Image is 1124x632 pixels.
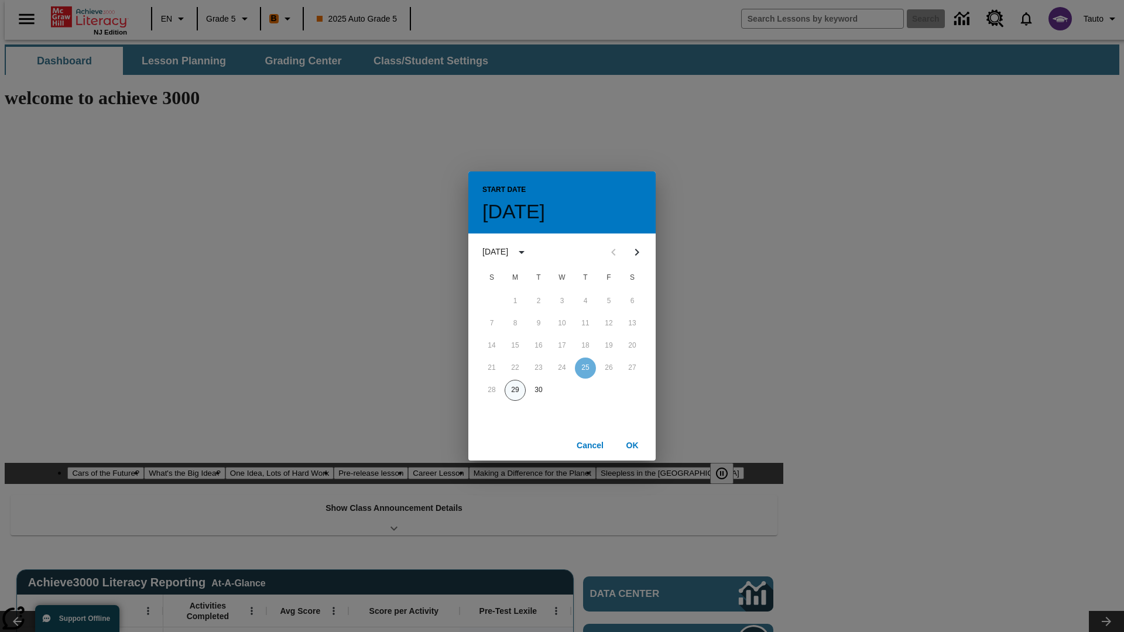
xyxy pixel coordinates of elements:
span: Start Date [482,181,526,200]
h4: [DATE] [482,200,545,224]
span: Monday [505,266,526,290]
button: Cancel [571,435,609,456]
span: Tuesday [528,266,549,290]
span: Sunday [481,266,502,290]
span: Friday [598,266,619,290]
button: 30 [528,380,549,401]
button: OK [614,435,651,456]
span: Wednesday [551,266,573,290]
span: Thursday [575,266,596,290]
button: Next month [625,241,649,264]
div: [DATE] [482,246,508,258]
span: Saturday [622,266,643,290]
button: calendar view is open, switch to year view [512,242,532,262]
button: 29 [505,380,526,401]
